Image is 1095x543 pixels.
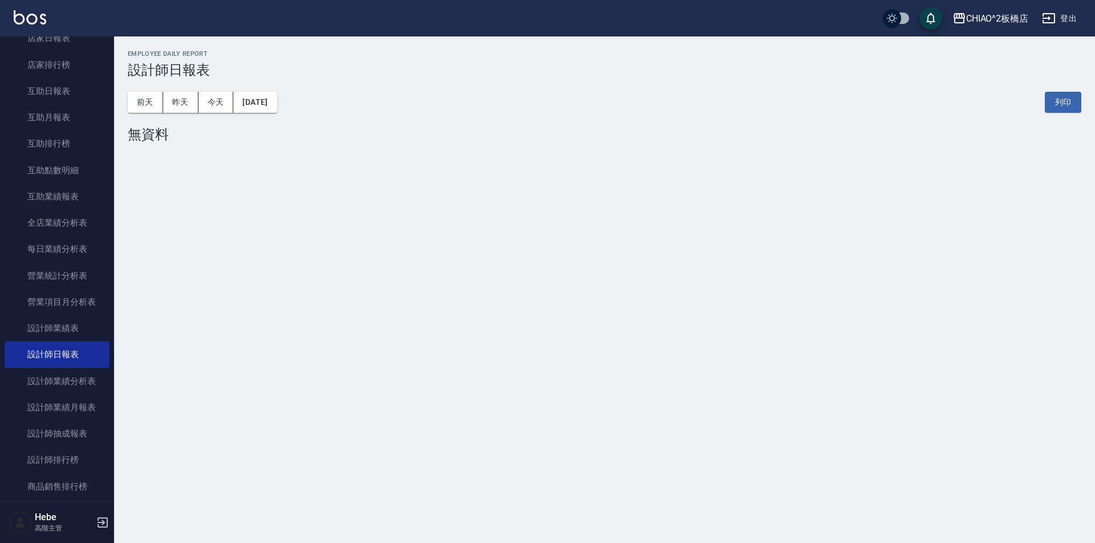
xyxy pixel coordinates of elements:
h2: Employee Daily Report [128,50,1081,58]
button: 列印 [1045,92,1081,113]
a: 設計師日報表 [5,341,109,368]
a: 營業項目月分析表 [5,289,109,315]
a: 互助日報表 [5,78,109,104]
a: 互助業績報表 [5,183,109,210]
div: 無資料 [128,126,1081,142]
button: 前天 [128,92,163,113]
button: 昨天 [163,92,198,113]
button: [DATE] [233,92,277,113]
div: CHIAO^2板橋店 [966,11,1029,26]
a: 設計師排行榜 [5,447,109,473]
h3: 設計師日報表 [128,62,1081,78]
h5: Hebe [35,512,93,523]
a: 互助月報表 [5,104,109,130]
button: 今天 [198,92,234,113]
a: 設計師業績月報表 [5,394,109,420]
a: 商品銷售排行榜 [5,473,109,500]
a: 互助點數明細 [5,157,109,183]
a: 商品消耗明細 [5,500,109,526]
a: 設計師抽成報表 [5,420,109,447]
a: 營業統計分析表 [5,263,109,289]
img: Logo [14,10,46,25]
a: 互助排行榜 [5,130,109,157]
p: 高階主管 [35,523,93,533]
a: 全店業績分析表 [5,210,109,236]
button: 登出 [1037,8,1081,29]
button: save [919,7,942,30]
a: 設計師業績表 [5,315,109,341]
a: 店家日報表 [5,25,109,51]
button: CHIAO^2板橋店 [948,7,1033,30]
img: Person [9,511,32,534]
a: 店家排行榜 [5,52,109,78]
a: 設計師業績分析表 [5,368,109,394]
a: 每日業績分析表 [5,236,109,262]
